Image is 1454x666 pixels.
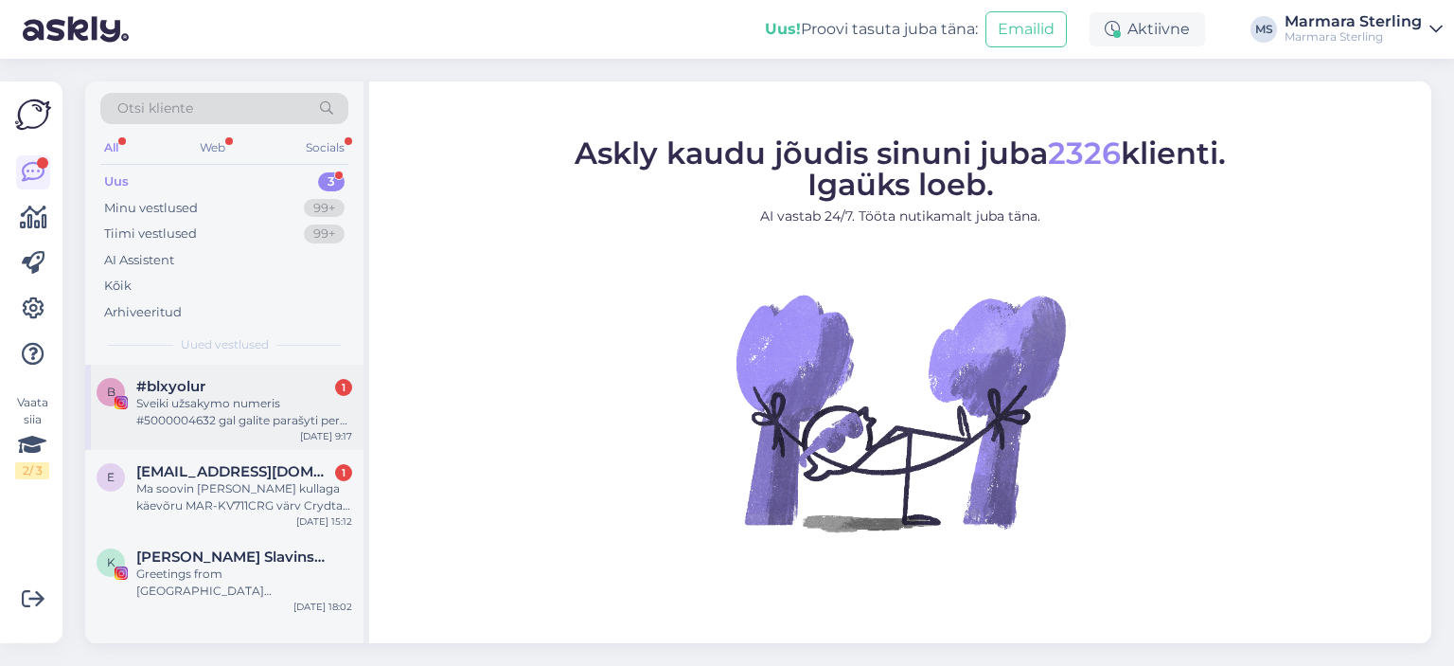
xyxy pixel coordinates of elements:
div: [DATE] 18:02 [293,600,352,614]
div: Ma soovin [PERSON_NAME] kullaga käevõru MAR-KV711CRG värv Crydtal. Kuid ma [PERSON_NAME] tööl ja ... [136,480,352,514]
span: 2326 [1048,135,1121,171]
span: Otsi kliente [117,99,193,118]
b: Uus! [765,20,801,38]
div: Tiimi vestlused [104,225,197,243]
span: #blxyolur [136,378,205,395]
div: 99+ [304,225,345,243]
span: b [107,385,115,399]
div: Marmara Sterling [1285,14,1422,29]
div: [DATE] 15:12 [296,514,352,529]
div: Minu vestlused [104,199,198,218]
div: All [100,135,122,160]
span: Uued vestlused [181,336,269,353]
div: Proovi tasuta juba täna: [765,18,978,41]
img: No Chat active [730,242,1071,583]
div: 1 [335,464,352,481]
div: Aktiivne [1090,12,1205,46]
a: Marmara SterlingMarmara Sterling [1285,14,1443,45]
div: Greetings from [GEOGRAPHIC_DATA] [PERSON_NAME] (from [GEOGRAPHIC_DATA]🇱🇹). I was thinking… I woul... [136,566,352,600]
img: Askly Logo [15,97,51,133]
div: Arhiveeritud [104,303,182,322]
div: Kõik [104,277,132,296]
div: MS [1250,16,1277,43]
button: Emailid [985,11,1067,47]
div: 3 [318,172,345,191]
div: AI Assistent [104,251,174,270]
div: 1 [335,379,352,396]
span: Askly kaudu jõudis sinuni juba klienti. Igaüks loeb. [575,135,1226,203]
div: Socials [302,135,348,160]
div: Web [196,135,229,160]
span: e [107,470,115,484]
div: [DATE] 9:17 [300,429,352,443]
div: 99+ [304,199,345,218]
span: K [107,555,115,569]
span: Karolina Kriukelytė Slavinskienė [136,549,333,566]
div: Uus [104,172,129,191]
div: Vaata siia [15,394,49,479]
span: eevakook@hotmail.ee [136,463,333,480]
p: AI vastab 24/7. Tööta nutikamalt juba täna. [575,207,1226,226]
div: Marmara Sterling [1285,29,1422,45]
div: 2 / 3 [15,462,49,479]
div: Sveiki užsakymo numeris #5000004632 gal galite parašyti per kiek laiko gausiu [PERSON_NAME] užsak... [136,395,352,429]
